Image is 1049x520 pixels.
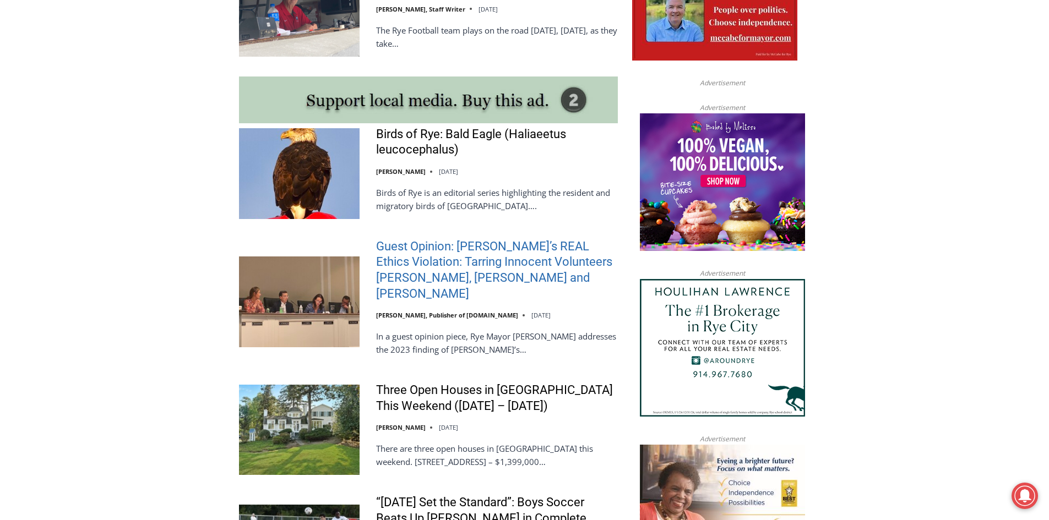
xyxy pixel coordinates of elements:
[531,311,551,319] time: [DATE]
[288,110,510,134] span: Intern @ [DOMAIN_NAME]
[640,113,805,251] img: Baked by Melissa
[376,330,618,356] p: In a guest opinion piece, Rye Mayor [PERSON_NAME] addresses the 2023 finding of [PERSON_NAME]’s…
[376,5,465,13] a: [PERSON_NAME], Staff Writer
[265,107,534,137] a: Intern @ [DOMAIN_NAME]
[376,442,618,468] p: There are three open houses in [GEOGRAPHIC_DATA] this weekend. [STREET_ADDRESS] – $1,399,000…
[376,239,618,302] a: Guest Opinion: [PERSON_NAME]’s REAL Ethics Violation: Tarring Innocent Volunteers [PERSON_NAME], ...
[689,102,756,113] span: Advertisement
[239,128,360,218] img: Birds of Rye: Bald Eagle (Haliaeetus leucocephalus)
[689,268,756,278] span: Advertisement
[689,78,756,88] span: Advertisement
[278,1,520,107] div: "I learned about the history of a place I’d honestly never considered even as a resident of [GEOG...
[376,423,426,431] a: [PERSON_NAME]
[479,5,498,13] time: [DATE]
[239,256,360,347] img: Guest Opinion: Rye’s REAL Ethics Violation: Tarring Innocent Volunteers Carolina Johnson, Julie S...
[640,279,805,417] img: Houlihan Lawrence The #1 Brokerage in Rye City
[376,311,518,319] a: [PERSON_NAME], Publisher of [DOMAIN_NAME]
[376,382,618,414] a: Three Open Houses in [GEOGRAPHIC_DATA] This Weekend ([DATE] – [DATE])
[376,24,618,50] p: The Rye Football team plays on the road [DATE], [DATE], as they take…
[376,127,618,158] a: Birds of Rye: Bald Eagle (Haliaeetus leucocephalus)
[239,76,618,123] img: support local media, buy this ad
[439,423,458,431] time: [DATE]
[376,167,426,176] a: [PERSON_NAME]
[439,167,458,176] time: [DATE]
[689,434,756,444] span: Advertisement
[239,385,360,475] img: Three Open Houses in Rye This Weekend (October 11 – 12)
[376,186,618,212] p: Birds of Rye is an editorial series highlighting the resident and migratory birds of [GEOGRAPHIC_...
